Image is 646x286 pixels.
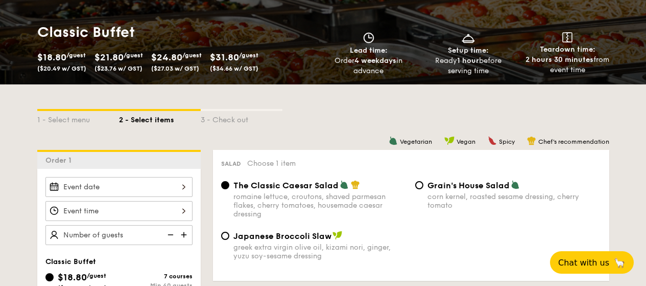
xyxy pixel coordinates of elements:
[221,160,241,167] span: Salad
[45,273,54,281] input: $18.80/guest($20.49 w/ GST)7 coursesMin 40 guests
[422,56,514,76] div: Ready before serving time
[162,225,177,245] img: icon-reduce.1d2dbef1.svg
[444,136,454,145] img: icon-vegan.f8ff3823.svg
[350,46,388,55] span: Lead time:
[119,273,193,280] div: 7 courses
[511,180,520,189] img: icon-vegetarian.fe4039eb.svg
[119,111,201,125] div: 2 - Select items
[461,32,476,43] img: icon-dish.430c3a2e.svg
[210,52,239,63] span: $31.80
[182,52,202,59] span: /guest
[527,136,536,145] img: icon-chef-hat.a58ddaea.svg
[538,138,609,145] span: Chef's recommendation
[389,136,398,145] img: icon-vegetarian.fe4039eb.svg
[522,55,613,75] div: from event time
[151,65,199,72] span: ($27.03 w/ GST)
[177,225,193,245] img: icon-add.58712e84.svg
[151,52,182,63] span: $24.80
[58,272,87,283] span: $18.80
[37,65,86,72] span: ($20.49 w/ GST)
[94,52,124,63] span: $21.80
[210,65,258,72] span: ($34.66 w/ GST)
[499,138,515,145] span: Spicy
[45,225,193,245] input: Number of guests
[361,32,376,43] img: icon-clock.2db775ea.svg
[94,65,142,72] span: ($23.76 w/ GST)
[233,192,407,218] div: romaine lettuce, croutons, shaved parmesan flakes, cherry tomatoes, housemade caesar dressing
[87,272,106,279] span: /guest
[37,111,119,125] div: 1 - Select menu
[323,56,415,76] div: Order in advance
[233,243,407,260] div: greek extra virgin olive oil, kizami nori, ginger, yuzu soy-sesame dressing
[45,156,76,165] span: Order 1
[239,52,258,59] span: /guest
[332,231,343,240] img: icon-vegan.f8ff3823.svg
[550,251,634,274] button: Chat with us🦙
[525,55,593,64] strong: 2 hours 30 minutes
[221,232,229,240] input: Japanese Broccoli Slawgreek extra virgin olive oil, kizami nori, ginger, yuzu soy-sesame dressing
[233,181,339,190] span: The Classic Caesar Salad
[233,231,331,241] span: Japanese Broccoli Slaw
[45,201,193,221] input: Event time
[221,181,229,189] input: The Classic Caesar Saladromaine lettuce, croutons, shaved parmesan flakes, cherry tomatoes, house...
[45,257,96,266] span: Classic Buffet
[488,136,497,145] img: icon-spicy.37a8142b.svg
[400,138,432,145] span: Vegetarian
[247,159,296,168] span: Choose 1 item
[37,52,66,63] span: $18.80
[37,23,319,41] h1: Classic Buffet
[351,180,360,189] img: icon-chef-hat.a58ddaea.svg
[613,257,626,269] span: 🦙
[540,45,595,54] span: Teardown time:
[427,192,601,210] div: corn kernel, roasted sesame dressing, cherry tomato
[457,138,475,145] span: Vegan
[340,180,349,189] img: icon-vegetarian.fe4039eb.svg
[66,52,86,59] span: /guest
[201,111,282,125] div: 3 - Check out
[354,56,396,65] strong: 4 weekdays
[415,181,423,189] input: Grain's House Saladcorn kernel, roasted sesame dressing, cherry tomato
[124,52,143,59] span: /guest
[448,46,489,55] span: Setup time:
[427,181,510,190] span: Grain's House Salad
[558,258,609,268] span: Chat with us
[45,177,193,197] input: Event date
[562,32,572,42] img: icon-teardown.65201eee.svg
[457,56,479,65] strong: 1 hour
